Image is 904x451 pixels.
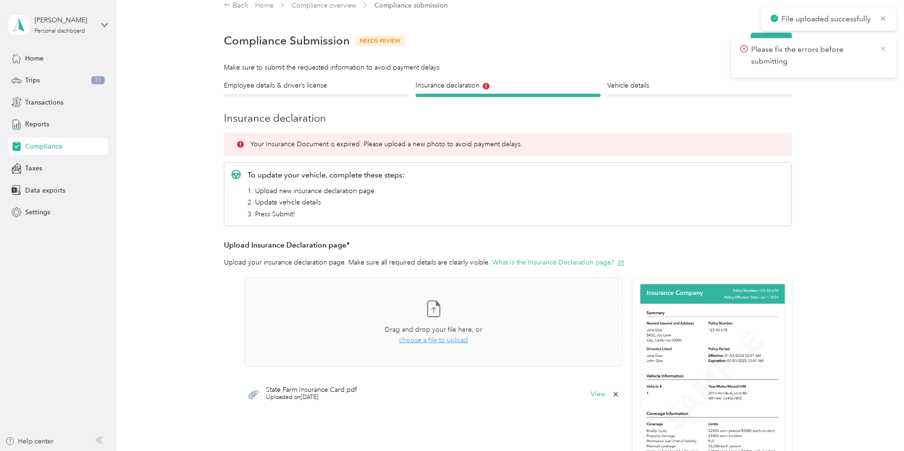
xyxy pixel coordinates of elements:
[374,0,448,10] span: Compliance submission
[25,119,49,129] span: Reports
[25,163,42,173] span: Taxes
[224,80,409,90] h4: Employee details & driver’s license
[266,393,357,402] span: Uploaded on [DATE]
[248,169,405,181] p: To update your vehicle, complete these steps:
[399,336,468,344] span: choose a file to upload
[851,398,904,451] iframe: Everlance-gr Chat Button Frame
[224,239,792,251] h3: Upload Insurance Declaration page*
[248,197,405,207] li: 2. Update vehicle details
[5,436,53,446] button: Help center
[25,207,50,217] span: Settings
[25,53,44,63] span: Home
[35,28,85,34] div: Personal dashboard
[492,257,624,267] button: What is the Insurance Declaration page?
[266,387,357,393] span: State Farm Insurance Card.pdf
[25,186,65,195] span: Data exports
[416,80,601,90] h4: Insurance declaration
[91,76,105,85] span: 11
[35,15,94,25] div: [PERSON_NAME]
[25,141,62,151] span: Compliance
[224,110,792,126] h3: Insurance declaration
[255,1,274,9] a: Home
[607,80,792,90] h4: Vehicle details
[385,326,482,334] span: Drag and drop your file here, or
[224,257,792,267] p: Upload your insurance declaration page. Make sure all required details are clearly visible.
[250,139,523,149] p: Your Insurance Document is expired. Please upload a new photo to avoid payment delays.
[245,278,622,366] span: Drag and drop your file here, orchoose a file to upload
[224,62,792,72] div: Make sure to submit the requested information to avoid payment delays
[248,186,405,196] li: 1. Upload new insurance declaration page
[591,391,605,398] button: View
[292,1,356,9] a: Compliance overview
[355,35,406,46] span: Needs Review
[781,13,873,25] p: File uploaded successfully
[25,97,63,107] span: Transactions
[25,75,40,85] span: Trips
[751,44,872,67] p: Please fix the errors before submitting
[751,33,792,49] button: Resubmit
[224,34,350,47] h1: Compliance Submission
[248,209,405,219] li: 3. Press Submit!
